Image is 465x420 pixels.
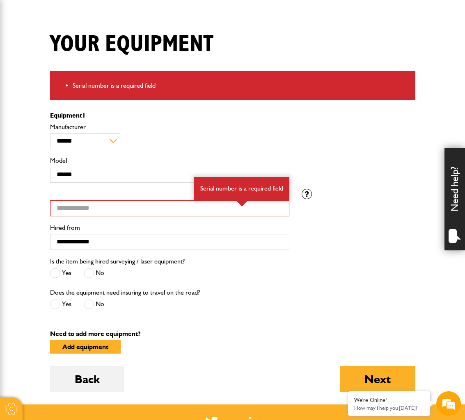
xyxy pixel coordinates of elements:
div: We're Online! [354,397,424,404]
label: Yes [50,268,71,278]
label: Hired from [50,225,289,231]
label: Is the item being hired surveying / laser equipment? [50,258,185,265]
input: Enter your last name [11,76,150,94]
label: Does the equipment need insuring to travel on the road? [50,289,200,296]
label: Manufacturer [50,124,289,130]
p: Need to add more equipment? [50,331,415,337]
label: Yes [50,299,71,309]
label: No [84,299,104,309]
em: Start Chat [112,252,149,263]
li: Serial number is a required field [73,80,409,91]
textarea: Type your message and hit 'Enter' [11,148,150,245]
span: 1 [82,111,86,119]
button: Back [50,366,124,392]
div: Chat with us now [43,46,138,57]
div: Serial number is a required field [194,177,289,200]
button: Next [340,366,415,392]
img: error-box-arrow.svg [236,200,248,207]
label: Model [50,157,289,164]
button: Add equipment [50,340,121,354]
label: No [84,268,104,278]
div: Minimize live chat window [135,4,154,24]
p: Equipment [50,112,289,119]
input: Enter your phone number [11,124,150,142]
img: d_20077148190_company_1631870298795_20077148190 [14,45,34,57]
input: Enter your email address [11,100,150,118]
h1: Your equipment [50,31,213,58]
p: How may I help you today? [354,405,424,411]
div: Need help? [444,148,465,250]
